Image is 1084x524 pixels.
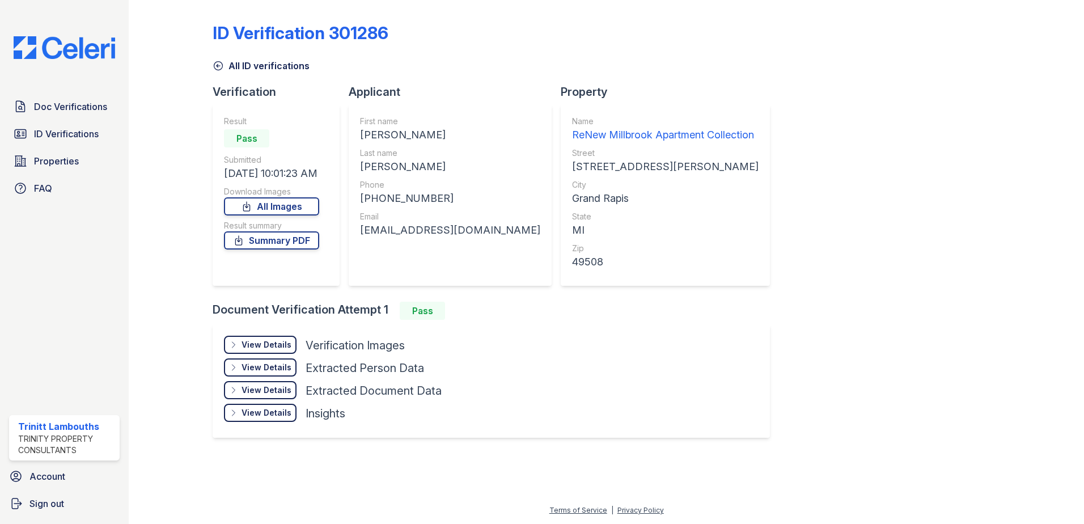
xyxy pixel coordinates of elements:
[617,506,664,514] a: Privacy Policy
[224,231,319,250] a: Summary PDF
[224,220,319,231] div: Result summary
[9,150,120,172] a: Properties
[213,23,388,43] div: ID Verification 301286
[18,420,115,433] div: Trinitt Lambouths
[242,362,291,373] div: View Details
[242,384,291,396] div: View Details
[224,129,269,147] div: Pass
[5,36,124,59] img: CE_Logo_Blue-a8612792a0a2168367f1c8372b55b34899dd931a85d93a1a3d3e32e68fde9ad4.png
[572,116,759,143] a: Name ReNew Millbrook Apartment Collection
[306,360,424,376] div: Extracted Person Data
[34,181,52,195] span: FAQ
[34,127,99,141] span: ID Verifications
[306,405,345,421] div: Insights
[572,127,759,143] div: ReNew Millbrook Apartment Collection
[5,492,124,515] a: Sign out
[9,122,120,145] a: ID Verifications
[360,127,540,143] div: [PERSON_NAME]
[572,211,759,222] div: State
[572,159,759,175] div: [STREET_ADDRESS][PERSON_NAME]
[306,337,405,353] div: Verification Images
[224,197,319,215] a: All Images
[29,497,64,510] span: Sign out
[360,211,540,222] div: Email
[9,177,120,200] a: FAQ
[549,506,607,514] a: Terms of Service
[360,179,540,191] div: Phone
[242,339,291,350] div: View Details
[9,95,120,118] a: Doc Verifications
[213,302,779,320] div: Document Verification Attempt 1
[349,84,561,100] div: Applicant
[224,166,319,181] div: [DATE] 10:01:23 AM
[34,100,107,113] span: Doc Verifications
[561,84,779,100] div: Property
[572,116,759,127] div: Name
[360,159,540,175] div: [PERSON_NAME]
[360,222,540,238] div: [EMAIL_ADDRESS][DOMAIN_NAME]
[572,179,759,191] div: City
[572,191,759,206] div: Grand Rapis
[213,84,349,100] div: Verification
[572,222,759,238] div: MI
[224,186,319,197] div: Download Images
[242,407,291,419] div: View Details
[572,254,759,270] div: 49508
[5,465,124,488] a: Account
[360,116,540,127] div: First name
[29,470,65,483] span: Account
[213,59,310,73] a: All ID verifications
[360,147,540,159] div: Last name
[18,433,115,456] div: Trinity Property Consultants
[611,506,613,514] div: |
[572,147,759,159] div: Street
[34,154,79,168] span: Properties
[360,191,540,206] div: [PHONE_NUMBER]
[400,302,445,320] div: Pass
[306,383,442,399] div: Extracted Document Data
[224,154,319,166] div: Submitted
[572,243,759,254] div: Zip
[224,116,319,127] div: Result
